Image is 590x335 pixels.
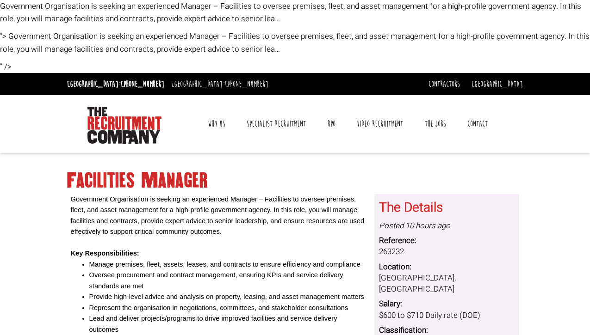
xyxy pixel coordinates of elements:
[89,292,368,302] li: Provide high-level advice and analysis on property, leasing, and asset management matters
[121,79,164,89] a: [PHONE_NUMBER]
[89,270,368,292] li: Oversee procurement and contract management, ensuring KPIs and service delivery standards are met
[379,298,515,310] dt: Salary:
[350,112,410,135] a: Video Recruitment
[379,246,515,257] dd: 263232
[379,201,515,215] h3: The Details
[71,250,139,257] b: Key Responsibilities:
[379,220,450,231] i: Posted 10 hours ago
[379,262,515,273] dt: Location:
[87,107,161,144] img: The Recruitment Company
[472,79,523,89] a: [GEOGRAPHIC_DATA]
[201,112,232,135] a: Why Us
[225,79,268,89] a: [PHONE_NUMBER]
[429,79,460,89] a: Contractors
[379,235,515,246] dt: Reference:
[460,112,495,135] a: Contact
[89,259,368,270] li: Manage premises, fleet, assets, leases, and contracts to ensure efficiency and compliance
[321,112,342,135] a: RPO
[71,194,368,238] p: Government Organisation is seeking an experienced Manager – Facilities to oversee premises, fleet...
[89,303,368,313] li: Represent the organisation in negotiations, committees, and stakeholder consultations
[67,172,523,189] h1: Facilities Manager
[379,310,515,321] dd: $600 to $710 Daily rate (DOE)
[379,273,515,295] dd: [GEOGRAPHIC_DATA], [GEOGRAPHIC_DATA]
[169,77,271,91] li: [GEOGRAPHIC_DATA]:
[65,77,167,91] li: [GEOGRAPHIC_DATA]:
[418,112,453,135] a: The Jobs
[89,313,368,335] li: Lead and deliver projects/programs to drive improved facilities and service delivery outcomes
[240,112,313,135] a: Specialist Recruitment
